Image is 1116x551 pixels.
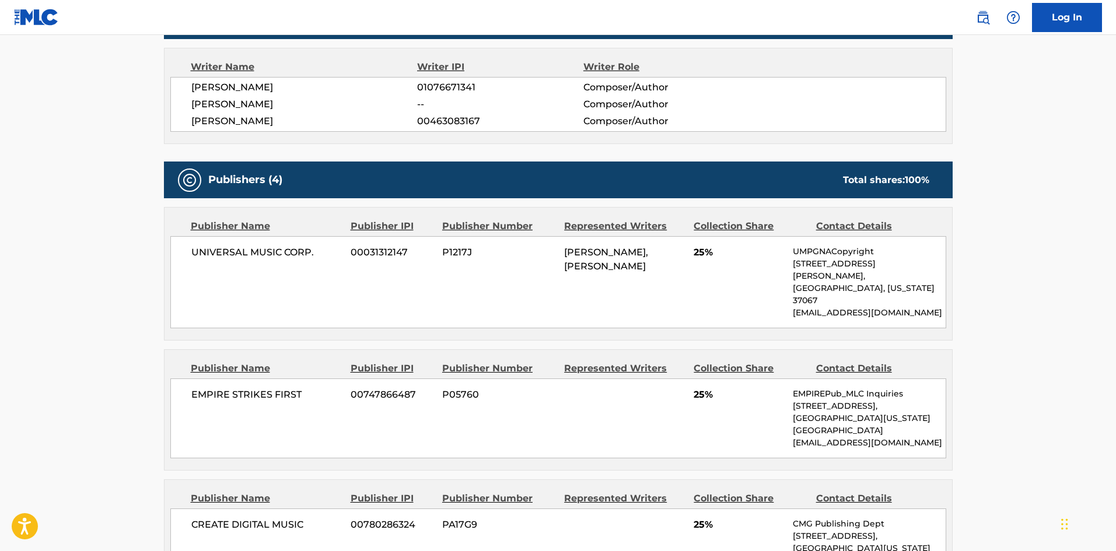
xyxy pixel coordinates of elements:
span: EMPIRE STRIKES FIRST [191,388,342,402]
div: Publisher IPI [351,219,433,233]
span: 00747866487 [351,388,433,402]
div: Publisher Number [442,219,555,233]
span: 25% [694,518,784,532]
span: 00463083167 [417,114,583,128]
p: [EMAIL_ADDRESS][DOMAIN_NAME] [793,307,945,319]
span: UNIVERSAL MUSIC CORP. [191,245,342,259]
div: Publisher Number [442,492,555,506]
span: 100 % [905,174,929,185]
a: Public Search [971,6,995,29]
span: P05760 [442,388,555,402]
div: Contact Details [816,362,929,375]
span: CREATE DIGITAL MUSIC [191,518,342,532]
p: UMPGNACopyright [793,245,945,258]
span: 25% [694,245,784,259]
span: PA17G9 [442,518,555,532]
div: Publisher Name [191,362,342,375]
div: Publisher IPI [351,492,433,506]
div: Collection Share [694,219,807,233]
div: Publisher IPI [351,362,433,375]
span: [PERSON_NAME] [191,114,418,128]
span: [PERSON_NAME] [191,97,418,111]
p: [GEOGRAPHIC_DATA] [793,424,945,437]
div: Help [1002,6,1025,29]
div: Publisher Name [191,219,342,233]
span: -- [417,97,583,111]
p: [STREET_ADDRESS][PERSON_NAME], [793,258,945,282]
p: [GEOGRAPHIC_DATA][US_STATE] [793,412,945,424]
h5: Publishers (4) [208,173,282,187]
div: Represented Writers [564,219,685,233]
iframe: Chat Widget [1058,495,1116,551]
div: Writer Role [583,60,734,74]
div: Publisher Name [191,492,342,506]
span: 25% [694,388,784,402]
div: Publisher Number [442,362,555,375]
span: [PERSON_NAME], [PERSON_NAME] [564,247,648,272]
span: Composer/Author [583,80,734,94]
div: Writer Name [191,60,418,74]
div: Drag [1061,507,1068,542]
span: [PERSON_NAME] [191,80,418,94]
div: Collection Share [694,362,807,375]
div: Contact Details [816,492,929,506]
div: Total shares: [843,173,929,187]
p: [STREET_ADDRESS], [793,530,945,542]
p: CMG Publishing Dept [793,518,945,530]
span: Composer/Author [583,97,734,111]
span: 00780286324 [351,518,433,532]
div: Contact Details [816,219,929,233]
p: EMPIREPub_MLC Inquiries [793,388,945,400]
img: MLC Logo [14,9,59,26]
p: [EMAIL_ADDRESS][DOMAIN_NAME] [793,437,945,449]
img: search [976,10,990,24]
span: Composer/Author [583,114,734,128]
img: Publishers [183,173,197,187]
div: Collection Share [694,492,807,506]
span: P1217J [442,245,555,259]
div: Writer IPI [417,60,583,74]
a: Log In [1032,3,1102,32]
span: 01076671341 [417,80,583,94]
p: [GEOGRAPHIC_DATA], [US_STATE] 37067 [793,282,945,307]
img: help [1006,10,1020,24]
p: [STREET_ADDRESS], [793,400,945,412]
div: Represented Writers [564,362,685,375]
div: Represented Writers [564,492,685,506]
span: 00031312147 [351,245,433,259]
